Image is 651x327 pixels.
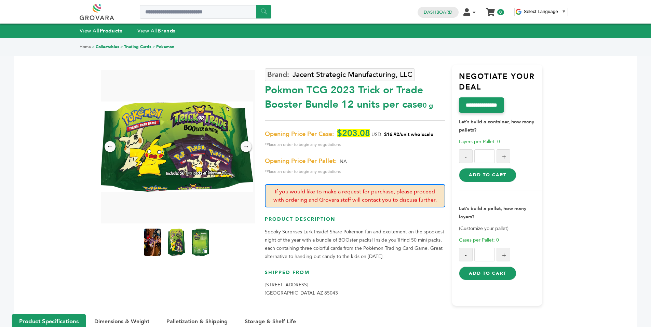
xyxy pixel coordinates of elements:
span: ▼ [562,9,566,14]
span: Cases per Pallet: 0 [459,237,499,243]
span: Select Language [524,9,558,14]
span: > [152,44,155,50]
a: Pokemon [156,44,174,50]
a: My Cart [486,6,494,13]
span: USD [371,131,381,138]
div: ← [105,141,116,152]
strong: Let's build a pallet, how many layers? [459,205,526,220]
p: Spooky Surprises Lurk Inside! Share Pokémon fun and excitement on the spookiest night of the year... [265,228,445,261]
input: Search a product or brand... [140,5,271,19]
button: + [497,248,510,261]
p: If you would like to make a request for purchase, please proceed with ordering and Grovara staff ... [265,184,445,207]
button: + [497,149,510,163]
span: $203.08 [337,129,370,137]
span: *Place an order to begin any negotiations [265,140,445,149]
span: Opening Price Per Case: [265,130,334,138]
img: Pokémon TCG: 2023 Trick or Trade Booster Bundle 12 units per case 0 g [192,229,209,256]
span: 0 g [423,101,433,110]
strong: Let's build a container, how many pallets? [459,119,534,133]
a: Jacent Strategic Manufacturing, LLC [265,68,415,81]
strong: Brands [158,27,175,34]
p: (Customize your pallet) [459,224,542,233]
p: [STREET_ADDRESS] [GEOGRAPHIC_DATA], AZ 85043 [265,281,445,297]
strong: Products [100,27,122,34]
button: Add to Cart [459,168,516,182]
span: 0 [497,9,504,15]
span: ​ [560,9,560,14]
a: Collectables [96,44,119,50]
span: Layers per Pallet: 0 [459,138,500,145]
div: → [241,141,252,152]
a: View AllProducts [80,27,123,34]
button: - [459,248,473,261]
span: Opening Price Per Pallet: [265,157,337,165]
a: Select Language​ [524,9,566,14]
span: NA [340,158,347,165]
img: Pokémon TCG: 2023 Trick or Trade Booster Bundle 12 units per case 0 g Product Label [144,229,161,256]
h3: Negotiate Your Deal [459,71,542,98]
a: Home [80,44,91,50]
button: - [459,149,473,163]
h3: Shipped From [265,269,445,281]
img: Pokémon TCG: 2023 Trick or Trade Booster Bundle 12 units per case 0 g [168,229,185,256]
span: > [120,44,123,50]
h3: Product Description [265,216,445,228]
span: $16.92/unit wholesale [384,131,433,138]
button: Add to Cart [459,267,516,280]
a: Dashboard [424,9,452,15]
a: View AllBrands [137,27,176,34]
div: Pokmon TCG 2023 Trick or Trade Booster Bundle 12 units per case [265,80,445,112]
span: *Place an order to begin any negotiations [265,167,445,176]
span: > [92,44,95,50]
a: Trading Cards [124,44,151,50]
img: Pokémon TCG: 2023 Trick or Trade Booster Bundle 12 units per case 0 g [99,101,253,192]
